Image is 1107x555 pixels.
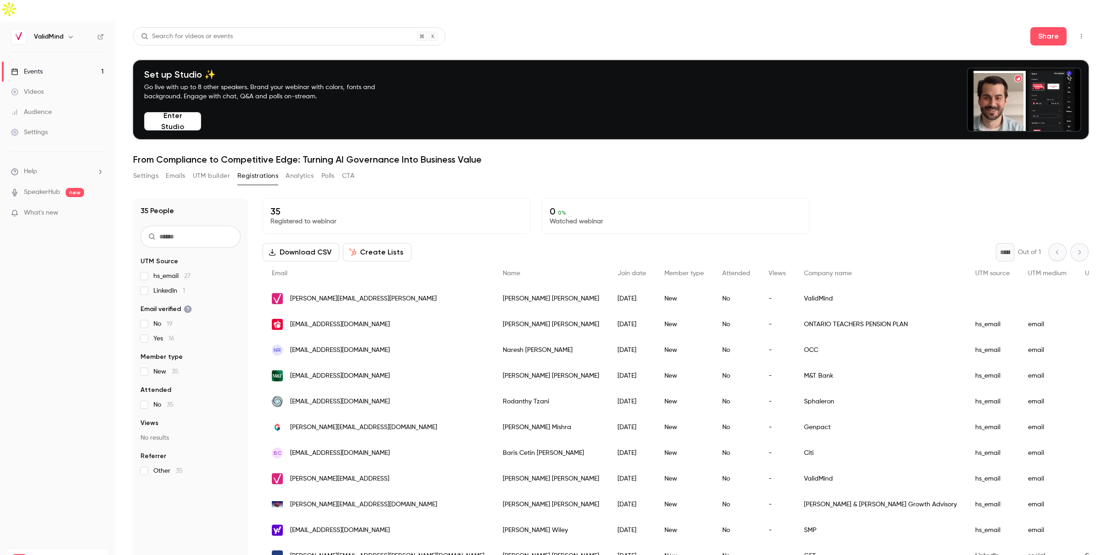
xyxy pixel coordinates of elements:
[713,311,759,337] div: No
[290,320,390,329] span: [EMAIL_ADDRESS][DOMAIN_NAME]
[167,402,174,408] span: 35
[759,492,795,517] div: -
[270,206,523,217] p: 35
[1019,440,1076,466] div: email
[140,433,241,442] p: No results
[655,389,713,414] div: New
[140,305,192,314] span: Email verified
[655,311,713,337] div: New
[713,517,759,543] div: No
[272,319,283,330] img: otpp.com
[290,526,390,535] span: [EMAIL_ADDRESS][DOMAIN_NAME]
[795,337,966,363] div: OCC
[713,389,759,414] div: No
[966,363,1019,389] div: hs_email
[966,440,1019,466] div: hs_email
[795,517,966,543] div: SMP
[795,440,966,466] div: Citi
[795,466,966,492] div: ValidMind
[550,217,802,226] p: Watched webinar
[608,492,655,517] div: [DATE]
[1019,389,1076,414] div: email
[290,448,390,458] span: [EMAIL_ADDRESS][DOMAIN_NAME]
[759,389,795,414] div: -
[184,273,191,279] span: 27
[11,108,52,117] div: Audience
[494,466,608,492] div: [PERSON_NAME] [PERSON_NAME]
[24,187,60,197] a: SpeakerHub
[144,112,201,130] button: Enter Studio
[11,29,26,44] img: ValidMind
[1019,311,1076,337] div: email
[759,466,795,492] div: -
[172,368,179,375] span: 35
[321,169,335,183] button: Polls
[167,321,173,327] span: 19
[286,169,314,183] button: Analytics
[153,272,191,281] span: hs_email
[290,423,437,432] span: [PERSON_NAME][EMAIL_ADDRESS][DOMAIN_NAME]
[272,293,283,304] img: validmind.ai
[153,367,179,376] span: New
[608,337,655,363] div: [DATE]
[1019,517,1076,543] div: email
[24,167,37,176] span: Help
[11,128,48,137] div: Settings
[169,335,174,342] span: 16
[975,270,1010,277] span: UTM source
[153,400,174,409] span: No
[272,501,283,508] img: parkerlawrence.co.uk
[1019,363,1076,389] div: email
[272,270,287,277] span: Email
[140,257,241,476] section: facet-groups
[966,466,1019,492] div: hs_email
[795,286,966,311] div: ValidMind
[713,337,759,363] div: No
[1019,466,1076,492] div: email
[140,257,178,266] span: UTM Source
[166,169,185,183] button: Emails
[494,337,608,363] div: Naresh [PERSON_NAME]
[290,294,437,304] span: [PERSON_NAME][EMAIL_ADDRESS][PERSON_NAME]
[290,397,390,407] span: [EMAIL_ADDRESS][DOMAIN_NAME]
[153,334,174,343] span: Yes
[290,500,437,510] span: [PERSON_NAME][EMAIL_ADDRESS][DOMAIN_NAME]
[759,414,795,440] div: -
[11,87,44,96] div: Videos
[494,311,608,337] div: [PERSON_NAME] [PERSON_NAME]
[608,389,655,414] div: [DATE]
[494,414,608,440] div: [PERSON_NAME] Mishra
[263,243,339,261] button: Download CSV
[494,363,608,389] div: [PERSON_NAME] [PERSON_NAME]
[966,517,1019,543] div: hs_email
[503,270,520,277] span: Name
[24,208,58,218] span: What's new
[1019,414,1076,440] div: email
[550,206,802,217] p: 0
[34,32,63,41] h6: ValidMind
[759,337,795,363] div: -
[1030,27,1067,45] button: Share
[141,32,233,41] div: Search for videos or events
[494,517,608,543] div: [PERSON_NAME] Wiley
[272,473,283,484] img: validmind.ai
[608,440,655,466] div: [DATE]
[713,286,759,311] div: No
[608,517,655,543] div: [DATE]
[270,217,523,226] p: Registered to webinar
[966,389,1019,414] div: hs_email
[759,311,795,337] div: -
[183,288,185,294] span: 1
[193,169,230,183] button: UTM builder
[11,167,104,176] li: help-dropdown-opener
[342,169,354,183] button: CTA
[140,419,158,428] span: Views
[713,466,759,492] div: No
[11,67,43,76] div: Events
[664,270,704,277] span: Member type
[966,414,1019,440] div: hs_email
[795,389,966,414] div: Sphaleron
[343,243,411,261] button: Create Lists
[608,363,655,389] div: [DATE]
[176,468,183,474] span: 35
